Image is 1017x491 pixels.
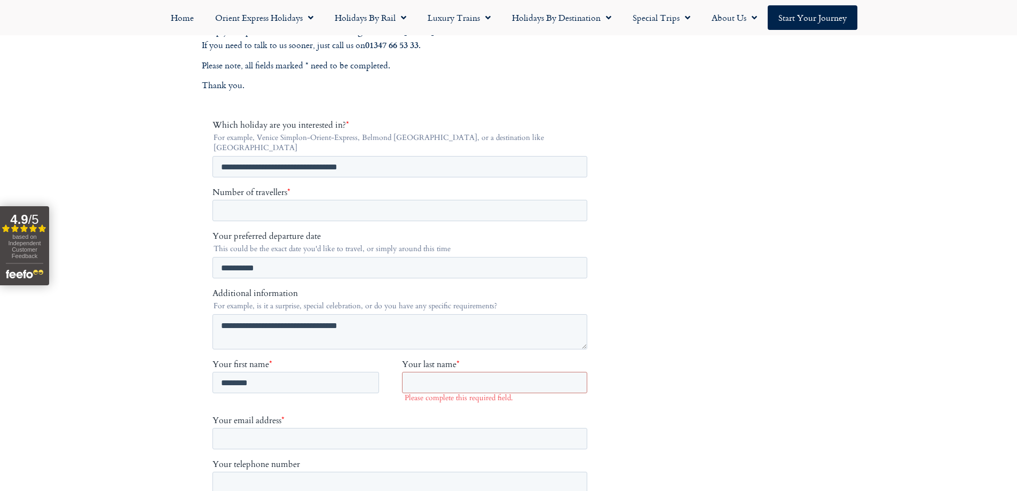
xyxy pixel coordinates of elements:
strong: 01347 66 53 33 [365,38,419,51]
p: Simply complete the form below and we’ll get in touch [DATE]. If you need to talk to us sooner, j... [202,25,602,52]
p: Thank you. [202,79,602,92]
a: Luxury Trains [417,5,501,30]
a: About Us [701,5,768,30]
a: Holidays by Destination [501,5,622,30]
a: Orient Express Holidays [204,5,324,30]
p: Please note, all fields marked * need to be completed. [202,59,602,73]
a: Home [160,5,204,30]
nav: Menu [5,5,1012,30]
a: Start your Journey [768,5,857,30]
a: Special Trips [622,5,701,30]
a: Holidays by Rail [324,5,417,30]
